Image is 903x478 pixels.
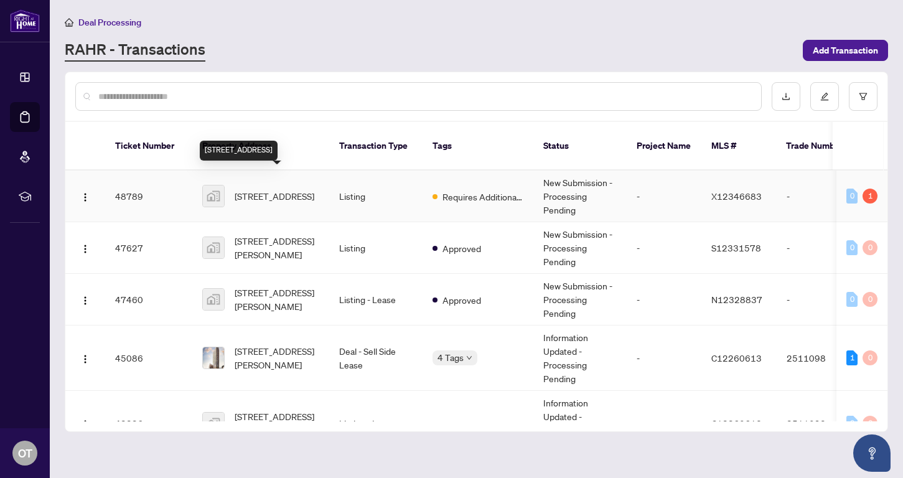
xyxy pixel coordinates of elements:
td: 47460 [105,274,192,326]
button: Logo [75,238,95,258]
img: thumbnail-img [203,289,224,310]
img: thumbnail-img [203,237,224,258]
th: Trade Number [776,122,863,171]
td: 47627 [105,222,192,274]
th: Status [533,122,627,171]
div: 0 [846,240,858,255]
td: 42226 [105,391,192,456]
th: Property Address [192,122,329,171]
button: download [772,82,800,111]
td: - [777,222,864,274]
div: 0 [846,292,858,307]
span: [STREET_ADDRESS][PERSON_NAME] [235,286,319,313]
span: C12260613 [711,352,762,363]
td: Listing - Lease [329,274,423,326]
td: - [627,171,701,222]
span: down [466,355,472,361]
span: Approved [442,293,481,307]
div: 1 [846,350,858,365]
span: [STREET_ADDRESS][PERSON_NAME] [235,344,319,372]
img: thumbnail-img [203,185,224,207]
td: Information Updated - Processing Pending [533,391,627,456]
button: Add Transaction [803,40,888,61]
span: 4 Tags [437,350,464,365]
button: edit [810,82,839,111]
td: - [627,326,701,391]
div: 0 [863,416,877,431]
img: Logo [80,419,90,429]
button: Logo [75,289,95,309]
div: 0 [863,292,877,307]
td: New Submission - Processing Pending [533,222,627,274]
img: Logo [80,354,90,364]
div: 0 [863,240,877,255]
th: Transaction Type [329,122,423,171]
span: home [65,18,73,27]
button: Logo [75,186,95,206]
img: thumbnail-img [203,413,224,434]
div: 1 [863,189,877,204]
span: [STREET_ADDRESS] [235,189,314,203]
div: 0 [863,350,877,365]
span: download [782,92,790,101]
td: New Submission - Processing Pending [533,171,627,222]
span: Add Transaction [813,40,878,60]
span: Deal Processing [78,17,141,28]
td: New Submission - Processing Pending [533,274,627,326]
span: X12346683 [711,190,762,202]
img: logo [10,9,40,32]
td: Information Updated - Processing Pending [533,326,627,391]
th: MLS # [701,122,776,171]
span: OT [18,444,32,462]
img: Logo [80,192,90,202]
button: Logo [75,348,95,368]
img: thumbnail-img [203,347,224,368]
button: Logo [75,413,95,433]
button: Open asap [853,434,891,472]
span: Requires Additional Docs [442,190,523,204]
td: - [627,274,701,326]
span: Approved [442,241,481,255]
td: 48789 [105,171,192,222]
div: 0 [846,189,858,204]
td: - [777,171,864,222]
span: edit [820,92,829,101]
div: 0 [846,416,858,431]
td: - [627,391,701,456]
td: - [627,222,701,274]
td: Deal - Sell Side Lease [329,326,423,391]
td: Listing [329,171,423,222]
img: Logo [80,296,90,306]
span: [STREET_ADDRESS][PERSON_NAME] [235,410,319,437]
a: RAHR - Transactions [65,39,205,62]
th: Tags [423,122,533,171]
div: [STREET_ADDRESS] [200,141,278,161]
td: 2511098 [777,391,864,456]
span: N12328837 [711,294,762,305]
td: Listing - Lease [329,391,423,456]
span: filter [859,92,868,101]
th: Ticket Number [105,122,192,171]
td: - [777,274,864,326]
img: Logo [80,244,90,254]
th: Project Name [627,122,701,171]
td: Listing [329,222,423,274]
td: 2511098 [777,326,864,391]
button: filter [849,82,877,111]
span: Approved [442,417,481,431]
span: [STREET_ADDRESS][PERSON_NAME] [235,234,319,261]
span: S12331578 [711,242,761,253]
span: C12260613 [711,418,762,429]
td: 45086 [105,326,192,391]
